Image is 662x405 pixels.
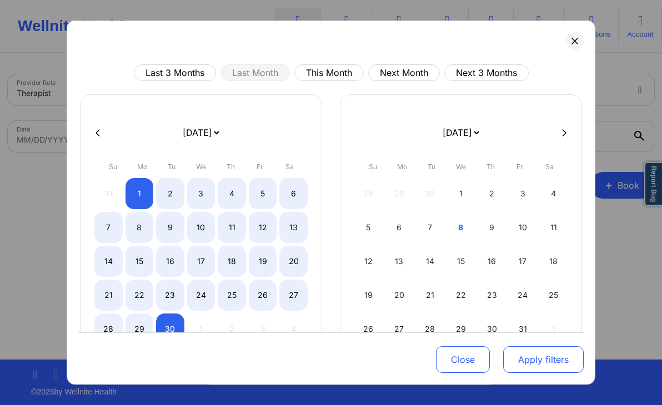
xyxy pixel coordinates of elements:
[369,163,377,171] abbr: Sunday
[126,313,154,345] div: Mon Sep 29 2025
[354,313,383,345] div: Sun Oct 26 2025
[539,280,568,311] div: Sat Oct 25 2025
[416,246,444,277] div: Tue Oct 14 2025
[428,163,435,171] abbr: Tuesday
[156,212,184,243] div: Tue Sep 09 2025
[156,246,184,277] div: Tue Sep 16 2025
[126,246,154,277] div: Mon Sep 15 2025
[156,313,184,345] div: Tue Sep 30 2025
[447,280,475,311] div: Wed Oct 22 2025
[285,163,294,171] abbr: Saturday
[368,64,440,81] button: Next Month
[279,212,308,243] div: Sat Sep 13 2025
[509,246,537,277] div: Fri Oct 17 2025
[509,280,537,311] div: Fri Oct 24 2025
[279,280,308,311] div: Sat Sep 27 2025
[385,313,414,345] div: Mon Oct 27 2025
[436,347,490,373] button: Close
[196,163,206,171] abbr: Wednesday
[539,178,568,209] div: Sat Oct 04 2025
[447,313,475,345] div: Wed Oct 29 2025
[456,163,466,171] abbr: Wednesday
[168,163,175,171] abbr: Tuesday
[444,64,529,81] button: Next 3 Months
[354,246,383,277] div: Sun Oct 12 2025
[447,178,475,209] div: Wed Oct 01 2025
[447,246,475,277] div: Wed Oct 15 2025
[187,280,215,311] div: Wed Sep 24 2025
[478,246,506,277] div: Thu Oct 16 2025
[137,163,147,171] abbr: Monday
[218,178,246,209] div: Thu Sep 04 2025
[545,163,554,171] abbr: Saturday
[94,212,123,243] div: Sun Sep 07 2025
[156,178,184,209] div: Tue Sep 02 2025
[218,212,246,243] div: Thu Sep 11 2025
[354,280,383,311] div: Sun Oct 19 2025
[416,212,444,243] div: Tue Oct 07 2025
[126,212,154,243] div: Mon Sep 08 2025
[109,163,117,171] abbr: Sunday
[503,347,584,373] button: Apply filters
[354,212,383,243] div: Sun Oct 05 2025
[416,313,444,345] div: Tue Oct 28 2025
[227,163,235,171] abbr: Thursday
[539,212,568,243] div: Sat Oct 11 2025
[397,163,407,171] abbr: Monday
[487,163,495,171] abbr: Thursday
[187,246,215,277] div: Wed Sep 17 2025
[516,163,523,171] abbr: Friday
[249,178,277,209] div: Fri Sep 05 2025
[156,280,184,311] div: Tue Sep 23 2025
[126,178,154,209] div: Mon Sep 01 2025
[218,280,246,311] div: Thu Sep 25 2025
[249,280,277,311] div: Fri Sep 26 2025
[126,280,154,311] div: Mon Sep 22 2025
[249,246,277,277] div: Fri Sep 19 2025
[94,280,123,311] div: Sun Sep 21 2025
[94,246,123,277] div: Sun Sep 14 2025
[134,64,216,81] button: Last 3 Months
[447,212,475,243] div: Wed Oct 08 2025
[509,178,537,209] div: Fri Oct 03 2025
[416,280,444,311] div: Tue Oct 21 2025
[509,212,537,243] div: Fri Oct 10 2025
[539,246,568,277] div: Sat Oct 18 2025
[187,178,215,209] div: Wed Sep 03 2025
[509,313,537,345] div: Fri Oct 31 2025
[478,280,506,311] div: Thu Oct 23 2025
[279,178,308,209] div: Sat Sep 06 2025
[294,64,364,81] button: This Month
[187,212,215,243] div: Wed Sep 10 2025
[385,246,414,277] div: Mon Oct 13 2025
[478,313,506,345] div: Thu Oct 30 2025
[478,178,506,209] div: Thu Oct 02 2025
[478,212,506,243] div: Thu Oct 09 2025
[94,313,123,345] div: Sun Sep 28 2025
[385,212,414,243] div: Mon Oct 06 2025
[220,64,290,81] button: Last Month
[218,246,246,277] div: Thu Sep 18 2025
[385,280,414,311] div: Mon Oct 20 2025
[249,212,277,243] div: Fri Sep 12 2025
[257,163,263,171] abbr: Friday
[279,246,308,277] div: Sat Sep 20 2025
